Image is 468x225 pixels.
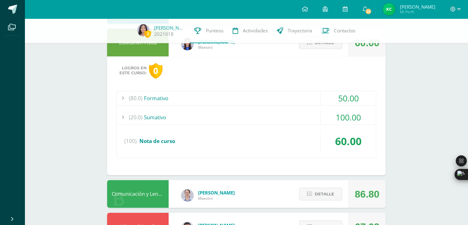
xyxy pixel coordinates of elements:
img: daba15fc5312cea3888e84612827f950.png [181,189,194,202]
a: Punteos [190,18,228,43]
img: 1cb5b66a2bdc2107615d7c65ab6563a9.png [383,3,395,15]
a: Actividades [228,18,272,43]
span: Trayectoria [288,27,312,34]
span: (80.0) [129,91,142,105]
span: Nota de curso [139,137,175,145]
img: 6be5a4e3db0b8a49161eb5c2d5f83f91.png [137,24,150,36]
a: 2021018 [154,31,174,37]
a: Trayectoria [272,18,317,43]
span: (20.0) [129,110,142,124]
span: [PERSON_NAME] [400,4,435,10]
span: Detalle [315,188,334,200]
div: 60.00 [321,129,376,153]
span: Actividades [243,27,268,34]
div: 100.00 [321,110,376,124]
a: Contactos [317,18,360,43]
div: Comunicación y Lenguaje L3 (Inglés) 5 [107,180,169,208]
span: Logros en este curso: [119,66,146,76]
span: Punteos [206,27,223,34]
a: [PERSON_NAME] [154,25,185,31]
span: [PERSON_NAME] [198,190,235,196]
span: Maestro [198,196,235,201]
div: 86.80 [355,180,379,208]
span: Mi Perfil [400,9,435,14]
div: 50.00 [321,91,376,105]
span: Contactos [334,27,355,34]
button: Detalle [299,188,342,200]
img: 0eea5a6ff783132be5fd5ba128356f6f.png [181,38,194,50]
span: Maestro [198,45,235,50]
span: 2 [144,30,151,38]
div: 0 [149,63,162,79]
span: 33 [365,8,372,15]
div: Sumativo [117,110,376,124]
div: Formativo [117,91,376,105]
span: (100) [124,129,137,153]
